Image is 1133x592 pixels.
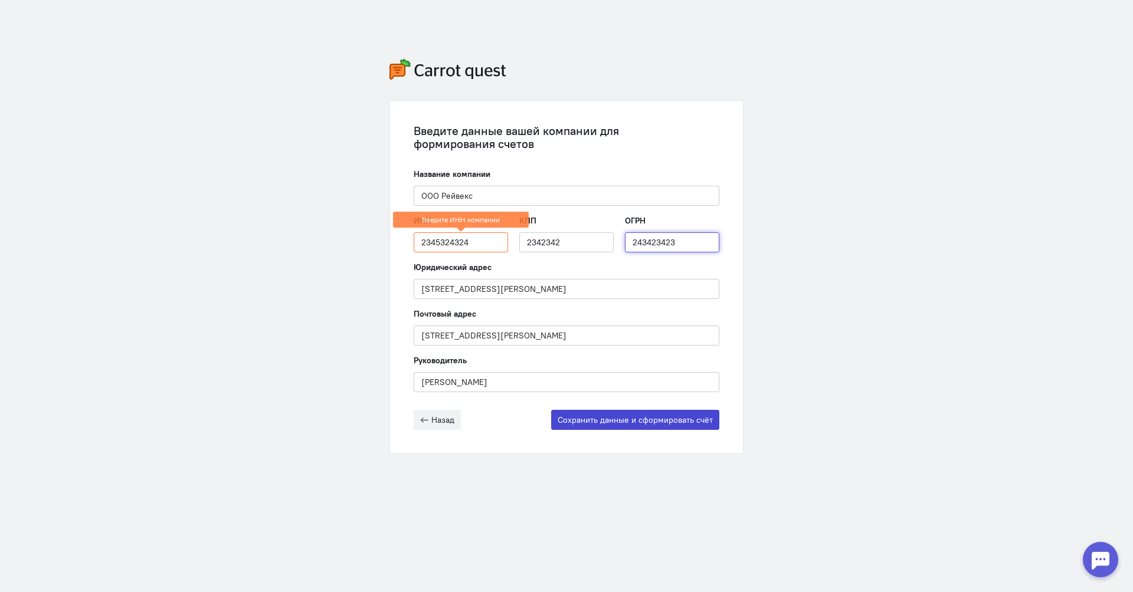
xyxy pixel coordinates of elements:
input: Название компании, например «ООО “Огого“» [414,186,719,206]
span: Назад [431,415,454,425]
input: ИНН компании [414,232,508,252]
div: Введите данные вашей компании для формирования счетов [414,124,719,150]
label: ОГРН [625,215,646,226]
img: carrot-quest-logo.svg [389,59,506,80]
input: Почтовый адрес компании [414,325,719,346]
button: Сохранить данные и сформировать счёт [551,410,719,430]
input: Юридический адрес компании [414,279,719,299]
label: Почтовый адрес [414,308,476,320]
button: Назад [414,410,461,430]
input: ФИО руководителя [414,372,719,392]
input: Если есть [625,232,719,252]
input: Если есть [519,232,614,252]
label: Название компании [414,168,490,180]
div: Введите ИНН компании [393,212,529,228]
label: Руководитель [414,354,467,366]
label: Юридический адрес [414,261,492,273]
